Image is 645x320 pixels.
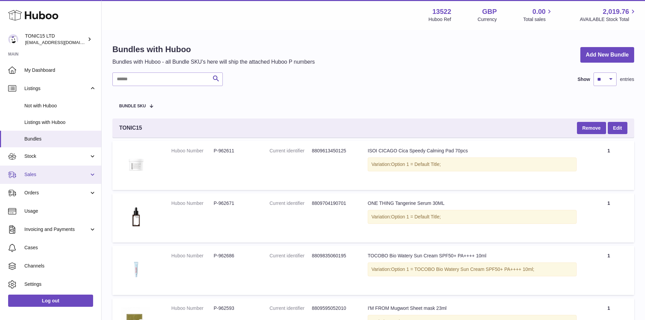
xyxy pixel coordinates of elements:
[24,103,96,109] span: Not with Huboo
[603,7,629,16] span: 2,019.76
[24,190,89,196] span: Orders
[171,253,214,259] dt: Huboo Number
[214,305,256,312] dd: P-962593
[24,85,89,92] span: Listings
[25,40,100,45] span: [EMAIL_ADDRESS][DOMAIN_NAME]
[214,200,256,207] dd: P-962671
[533,7,546,16] span: 0.00
[368,200,577,207] div: ONE THING Tangerine Serum 30ML
[368,253,577,259] div: TOCOBO Bio Watery Sun Cream SPF50+ PA++++ 10ml
[608,122,627,134] a: Edit
[580,47,634,63] a: Add New Bundle
[119,200,153,234] img: ONE THING Tangerine Serum 30ML
[580,7,637,23] a: 2,019.76 AVAILABLE Stock Total
[119,124,142,132] span: TONIC15
[391,162,441,167] span: Option 1 = Default Title;
[24,281,96,287] span: Settings
[171,148,214,154] dt: Huboo Number
[429,16,451,23] div: Huboo Ref
[368,305,577,312] div: I'M FROM Mugwort Sheet mask 23ml
[482,7,497,16] strong: GBP
[523,7,553,23] a: 0.00 Total sales
[583,193,634,242] td: 1
[391,266,534,272] span: Option 1 = TOCOBO Bio Watery Sun Cream SPF50+ PA++++ 10ml;
[523,16,553,23] span: Total sales
[368,210,577,224] div: Variation:
[620,76,634,83] span: entries
[312,253,354,259] dd: 8809835060195
[578,76,590,83] label: Show
[580,16,637,23] span: AVAILABLE Stock Total
[112,44,315,55] h1: Bundles with Huboo
[171,200,214,207] dt: Huboo Number
[312,305,354,312] dd: 8809595052010
[577,122,606,134] button: Remove
[270,305,312,312] dt: Current identifier
[270,148,312,154] dt: Current identifier
[119,148,153,182] img: ISOI CICAGO Cica Speedy Calming Pad 70pcs
[24,153,89,159] span: Stock
[391,214,441,219] span: Option 1 = Default Title;
[270,200,312,207] dt: Current identifier
[24,119,96,126] span: Listings with Huboo
[24,263,96,269] span: Channels
[312,200,354,207] dd: 8809704190701
[478,16,497,23] div: Currency
[432,7,451,16] strong: 13522
[24,67,96,73] span: My Dashboard
[119,253,153,286] img: TOCOBO Bio Watery Sun Cream SPF50+ PA++++ 10ml
[112,58,315,66] p: Bundles with Huboo - all Bundle SKU's here will ship the attached Huboo P numbers
[8,295,93,307] a: Log out
[24,226,89,233] span: Invoicing and Payments
[368,148,577,154] div: ISOI CICAGO Cica Speedy Calming Pad 70pcs
[24,244,96,251] span: Cases
[8,34,18,44] img: internalAdmin-13522@internal.huboo.com
[312,148,354,154] dd: 8809613450125
[171,305,214,312] dt: Huboo Number
[214,148,256,154] dd: P-962611
[25,33,86,46] div: TONIC15 LTD
[214,253,256,259] dd: P-962686
[368,157,577,171] div: Variation:
[368,262,577,276] div: Variation:
[24,171,89,178] span: Sales
[24,136,96,142] span: Bundles
[583,246,634,295] td: 1
[270,253,312,259] dt: Current identifier
[583,141,634,190] td: 1
[119,104,146,108] span: Bundle SKU
[24,208,96,214] span: Usage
